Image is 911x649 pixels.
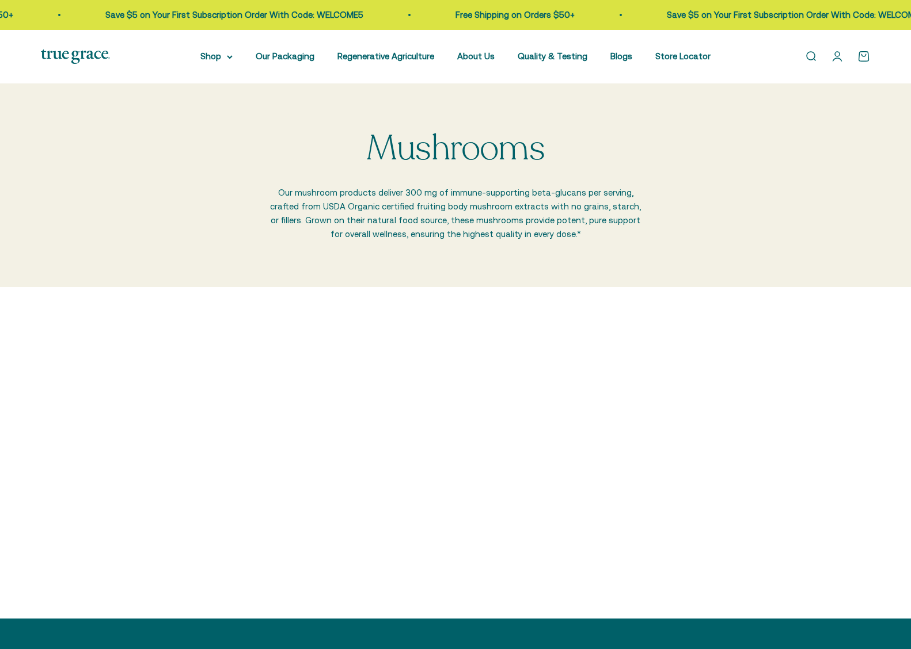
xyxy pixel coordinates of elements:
a: Free Shipping on Orders $50+ [455,10,575,20]
a: Store Locator [655,51,711,61]
p: Our mushroom products deliver 300 mg of immune-supporting beta-glucans per serving, crafted from ... [268,186,643,241]
a: Blogs [610,51,632,61]
summary: Shop [200,49,233,63]
p: Mushrooms [366,129,545,167]
a: Our Packaging [256,51,314,61]
p: Save $5 on Your First Subscription Order With Code: WELCOME5 [105,8,363,22]
a: About Us [457,51,495,61]
a: Quality & Testing [518,51,587,61]
a: Regenerative Agriculture [337,51,434,61]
